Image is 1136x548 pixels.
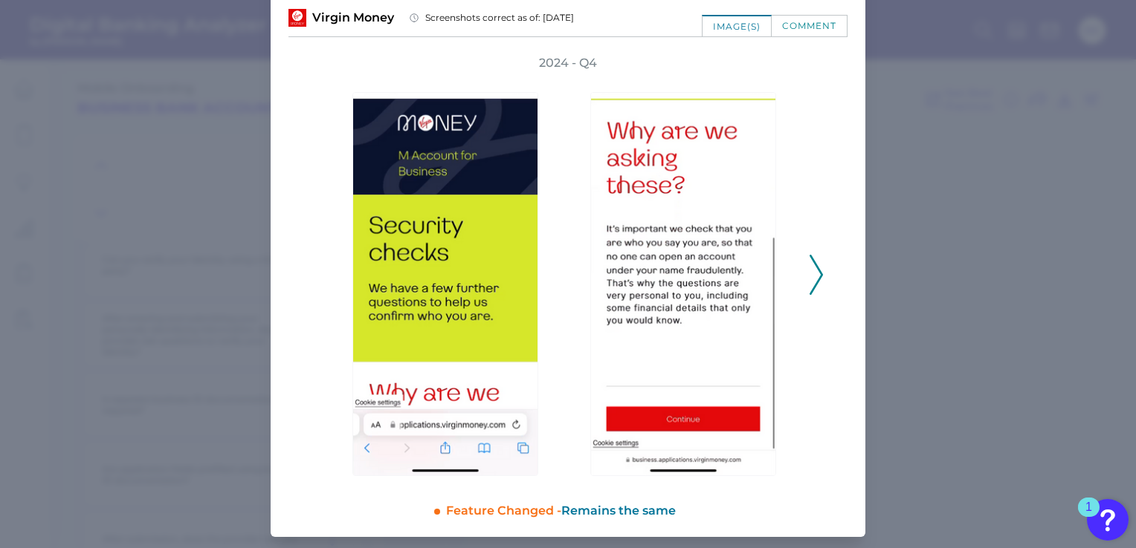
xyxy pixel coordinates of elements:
h3: 2024 - Q4 [539,55,597,71]
div: Feature Changed - [446,497,848,519]
img: Virgin-UK-Q4-2024-SMEONB-Main-73.png [590,92,776,476]
span: Remains the same [561,503,676,518]
button: Open Resource Center, 1 new notification [1087,499,1129,541]
span: Virgin Money [312,10,394,26]
img: Virgin-UK-Q4-2024-SMEONB-Main-72.png [352,92,538,476]
span: Screenshots correct as of: [DATE] [425,12,574,24]
div: image(s) [702,15,772,36]
div: comment [772,15,848,36]
div: 1 [1085,507,1092,526]
img: Virgin Money [288,9,306,27]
